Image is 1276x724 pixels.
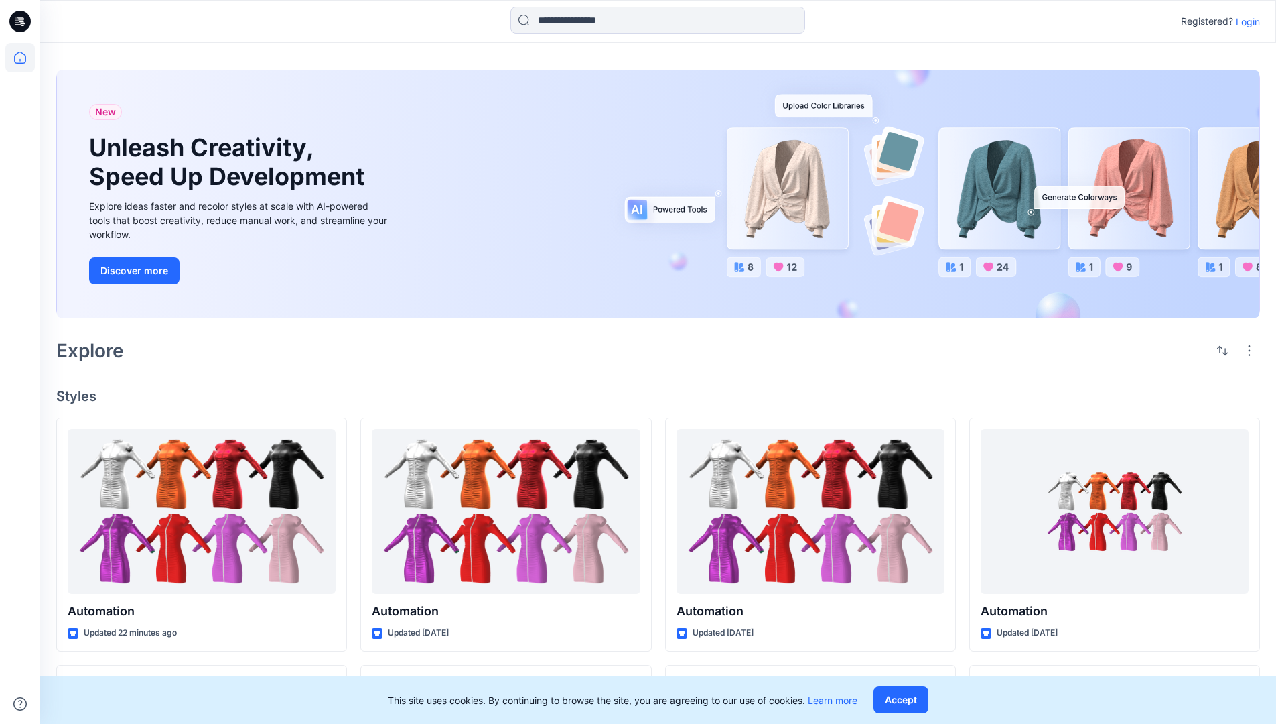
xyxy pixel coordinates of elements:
[873,686,928,713] button: Accept
[372,429,640,595] a: Automation
[388,693,857,707] p: This site uses cookies. By continuing to browse the site, you are agreeing to our use of cookies.
[1236,15,1260,29] p: Login
[89,133,370,191] h1: Unleash Creativity, Speed Up Development
[808,695,857,706] a: Learn more
[693,626,754,640] p: Updated [DATE]
[68,429,336,595] a: Automation
[56,340,124,361] h2: Explore
[981,602,1249,621] p: Automation
[84,626,177,640] p: Updated 22 minutes ago
[89,257,180,284] button: Discover more
[89,257,391,284] a: Discover more
[372,602,640,621] p: Automation
[89,199,391,241] div: Explore ideas faster and recolor styles at scale with AI-powered tools that boost creativity, red...
[388,626,449,640] p: Updated [DATE]
[677,429,944,595] a: Automation
[56,388,1260,404] h4: Styles
[677,602,944,621] p: Automation
[1181,13,1233,29] p: Registered?
[95,104,116,120] span: New
[68,602,336,621] p: Automation
[981,429,1249,595] a: Automation
[997,626,1058,640] p: Updated [DATE]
